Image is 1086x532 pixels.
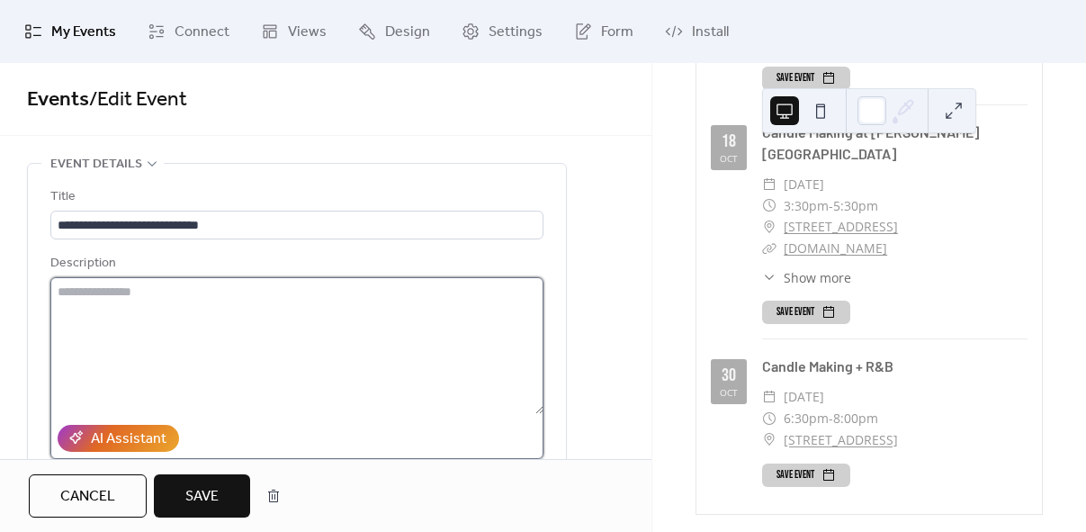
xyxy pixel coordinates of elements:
[762,464,850,487] button: Save event
[762,238,776,259] div: ​
[762,301,850,324] button: Save event
[51,22,116,43] span: My Events
[489,22,543,43] span: Settings
[833,195,878,217] span: 5:30pm
[345,7,444,56] a: Design
[762,386,776,408] div: ​
[762,408,776,429] div: ​
[50,253,540,275] div: Description
[784,239,887,257] a: [DOMAIN_NAME]
[288,22,327,43] span: Views
[154,474,250,518] button: Save
[829,195,833,217] span: -
[722,366,736,384] div: 30
[50,154,142,176] span: Event details
[762,429,776,451] div: ​
[385,22,430,43] span: Design
[833,408,878,429] span: 8:00pm
[720,388,738,397] div: Oct
[829,408,833,429] span: -
[762,123,979,162] a: Candle Making at [PERSON_NAME][GEOGRAPHIC_DATA]
[720,154,738,163] div: Oct
[722,132,736,150] div: 18
[175,22,229,43] span: Connect
[784,408,829,429] span: 6:30pm
[91,428,166,450] div: AI Assistant
[784,386,824,408] span: [DATE]
[762,195,776,217] div: ​
[29,474,147,518] button: Cancel
[448,7,556,56] a: Settings
[11,7,130,56] a: My Events
[27,80,89,120] a: Events
[784,174,824,195] span: [DATE]
[185,486,219,508] span: Save
[784,195,829,217] span: 3:30pm
[601,22,633,43] span: Form
[762,67,850,90] button: Save event
[784,429,898,451] a: [STREET_ADDRESS]
[58,425,179,452] button: AI Assistant
[784,216,898,238] a: [STREET_ADDRESS]
[561,7,647,56] a: Form
[651,7,742,56] a: Install
[762,268,851,287] button: ​Show more
[60,486,115,508] span: Cancel
[762,268,776,287] div: ​
[134,7,243,56] a: Connect
[247,7,340,56] a: Views
[89,80,187,120] span: / Edit Event
[784,268,851,287] span: Show more
[50,186,540,208] div: Title
[762,356,1028,377] div: Candle Making + R&B
[762,216,776,238] div: ​
[762,174,776,195] div: ​
[692,22,729,43] span: Install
